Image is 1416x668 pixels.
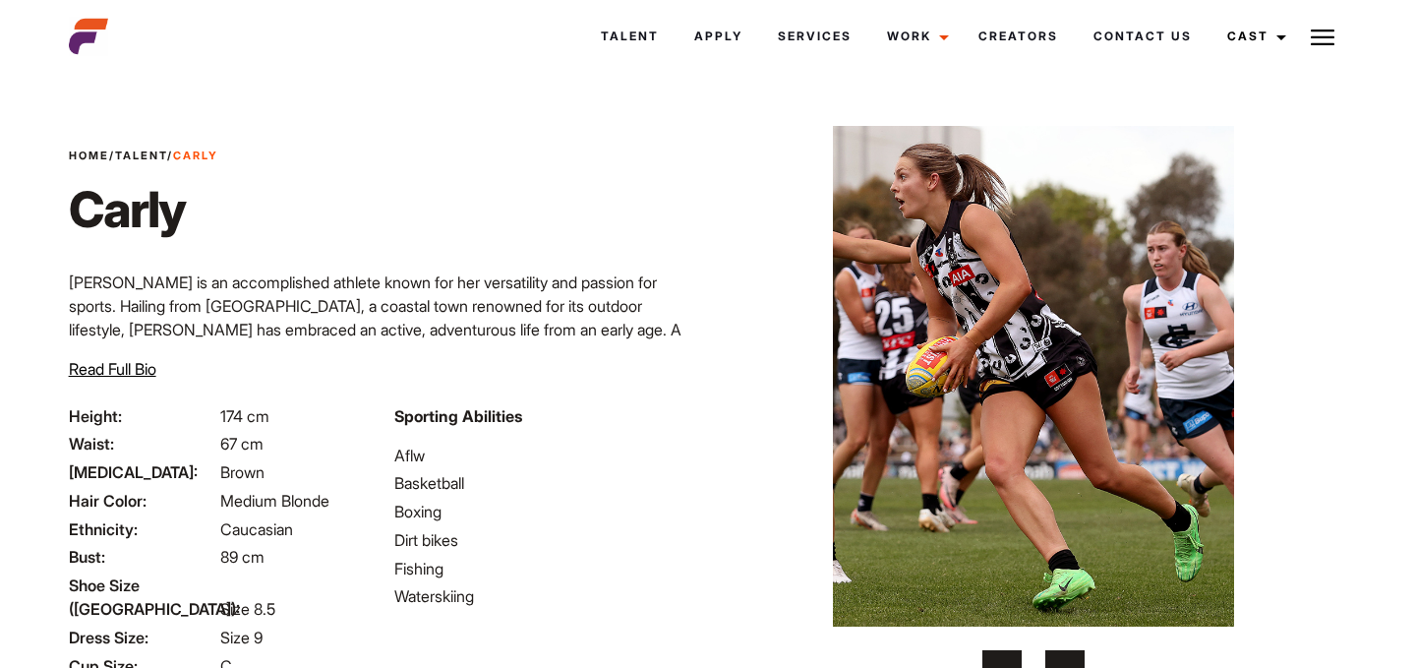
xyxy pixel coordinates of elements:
[220,547,265,567] span: 89 cm
[760,10,869,63] a: Services
[394,584,696,608] li: Waterskiing
[69,404,216,428] span: Height:
[69,149,109,162] a: Home
[1076,10,1209,63] a: Contact Us
[69,626,216,649] span: Dress Size:
[220,491,329,511] span: Medium Blonde
[394,406,522,426] strong: Sporting Abilities
[394,500,696,523] li: Boxing
[69,148,218,164] span: / /
[583,10,677,63] a: Talent
[394,471,696,495] li: Basketball
[394,557,696,580] li: Fishing
[1311,26,1334,49] img: Burger icon
[69,359,156,379] span: Read Full Bio
[173,149,218,162] strong: Carly
[69,460,216,484] span: [MEDICAL_DATA]:
[69,432,216,455] span: Waist:
[69,17,108,56] img: cropped-aefm-brand-fav-22-square.png
[69,357,156,381] button: Read Full Bio
[220,434,264,454] span: 67 cm
[69,180,218,239] h1: Carly
[220,462,265,482] span: Brown
[69,489,216,513] span: Hair Color:
[220,406,269,426] span: 174 cm
[220,599,275,619] span: Size 8.5
[69,545,216,569] span: Bust:
[961,10,1076,63] a: Creators
[1209,10,1298,63] a: Cast
[677,10,760,63] a: Apply
[220,628,263,647] span: Size 9
[394,528,696,552] li: Dirt bikes
[115,149,167,162] a: Talent
[869,10,961,63] a: Work
[220,519,293,539] span: Caucasian
[69,574,216,621] span: Shoe Size ([GEOGRAPHIC_DATA]):
[69,517,216,541] span: Ethnicity:
[394,444,696,467] li: Aflw
[69,271,696,389] p: [PERSON_NAME] is an accomplished athlete known for her versatility and passion for sports. Hailin...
